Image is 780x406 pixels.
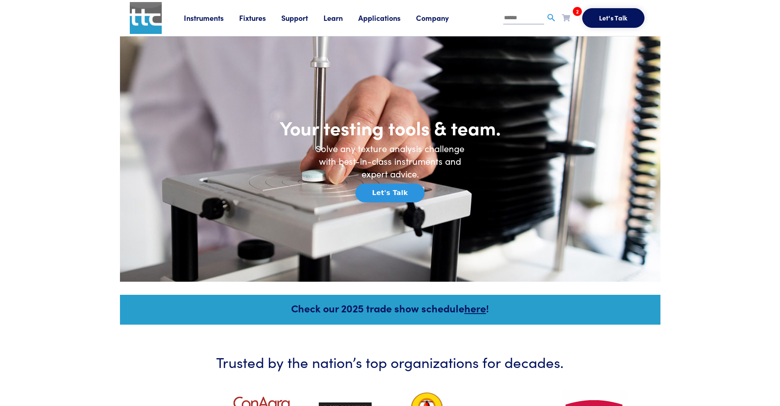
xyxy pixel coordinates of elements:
a: Instruments [184,13,239,23]
span: 2 [573,7,582,16]
img: ttc_logo_1x1_v1.0.png [130,2,162,34]
h1: Your testing tools & team. [226,116,554,139]
a: Learn [323,13,358,23]
button: Let's Talk [582,8,644,28]
h3: Trusted by the nation’s top organizations for decades. [145,352,636,372]
a: here [464,301,486,315]
a: Support [281,13,323,23]
a: Fixtures [239,13,281,23]
h6: Solve any texture analysis challenge with best-in-class instruments and expert advice. [308,142,472,180]
a: Applications [358,13,416,23]
a: Company [416,13,464,23]
a: 2 [562,12,570,22]
h5: Check our 2025 trade show schedule ! [131,301,649,315]
button: Let's Talk [355,184,425,202]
